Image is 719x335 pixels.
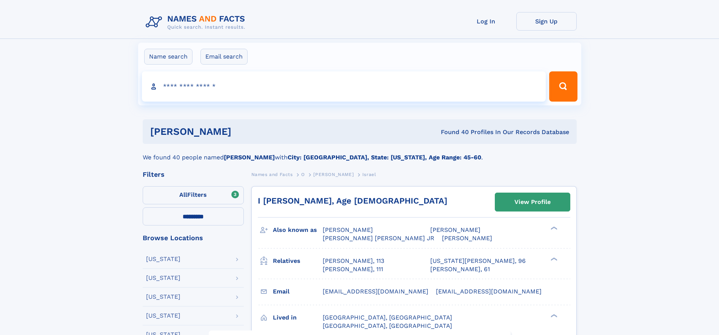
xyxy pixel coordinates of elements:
[430,257,526,265] a: [US_STATE][PERSON_NAME], 96
[143,235,244,241] div: Browse Locations
[200,49,248,65] label: Email search
[179,191,187,198] span: All
[273,285,323,298] h3: Email
[549,226,558,231] div: ❯
[323,265,383,273] a: [PERSON_NAME], 111
[313,170,354,179] a: [PERSON_NAME]
[456,12,516,31] a: Log In
[146,294,180,300] div: [US_STATE]
[336,128,569,136] div: Found 40 Profiles In Our Records Database
[313,172,354,177] span: [PERSON_NAME]
[143,144,577,162] div: We found 40 people named with .
[516,12,577,31] a: Sign Up
[430,226,480,233] span: [PERSON_NAME]
[273,224,323,236] h3: Also known as
[549,71,577,102] button: Search Button
[323,235,434,242] span: [PERSON_NAME] [PERSON_NAME] JR
[323,288,428,295] span: [EMAIL_ADDRESS][DOMAIN_NAME]
[143,12,251,32] img: Logo Names and Facts
[549,256,558,261] div: ❯
[144,49,192,65] label: Name search
[142,71,546,102] input: search input
[143,171,244,178] div: Filters
[301,170,305,179] a: O
[146,313,180,319] div: [US_STATE]
[150,127,336,136] h1: [PERSON_NAME]
[323,257,384,265] a: [PERSON_NAME], 113
[146,275,180,281] div: [US_STATE]
[288,154,481,161] b: City: [GEOGRAPHIC_DATA], State: [US_STATE], Age Range: 45-60
[273,255,323,267] h3: Relatives
[323,322,452,329] span: [GEOGRAPHIC_DATA], [GEOGRAPHIC_DATA]
[495,193,570,211] a: View Profile
[514,193,551,211] div: View Profile
[301,172,305,177] span: O
[442,235,492,242] span: [PERSON_NAME]
[362,172,376,177] span: Israel
[549,313,558,318] div: ❯
[258,196,447,205] a: I [PERSON_NAME], Age [DEMOGRAPHIC_DATA]
[146,256,180,262] div: [US_STATE]
[251,170,293,179] a: Names and Facts
[436,288,542,295] span: [EMAIL_ADDRESS][DOMAIN_NAME]
[143,186,244,204] label: Filters
[273,311,323,324] h3: Lived in
[224,154,275,161] b: [PERSON_NAME]
[430,265,490,273] a: [PERSON_NAME], 61
[323,314,452,321] span: [GEOGRAPHIC_DATA], [GEOGRAPHIC_DATA]
[323,226,373,233] span: [PERSON_NAME]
